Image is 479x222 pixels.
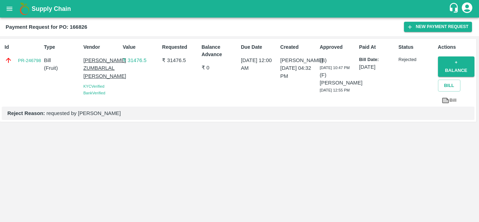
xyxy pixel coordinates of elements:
[18,2,32,16] img: logo
[123,56,159,64] p: ₹ 31476.5
[320,56,356,64] p: (B)
[7,110,45,116] b: Reject Reason:
[83,84,104,88] span: KYC Verified
[398,56,435,63] p: Rejected
[83,56,120,80] p: [PERSON_NAME] ZUMBARLAL [PERSON_NAME]
[359,63,396,71] p: [DATE]
[320,71,356,87] p: (F) [PERSON_NAME]
[438,56,474,77] button: + balance
[1,1,18,17] button: open drawer
[18,57,41,64] a: PR-246798
[280,56,317,64] p: [PERSON_NAME]
[359,56,396,63] p: Bill Date:
[280,43,317,51] p: Created
[7,109,469,117] p: requested by [PERSON_NAME]
[83,91,105,95] span: Bank Verified
[5,43,41,51] p: Id
[83,43,120,51] p: Vendor
[6,24,87,30] b: Payment Request for PO: 166826
[438,43,474,51] p: Actions
[162,43,198,51] p: Requested
[438,80,460,92] button: Bill
[202,43,238,58] p: Balance Advance
[438,94,460,107] a: Bill
[398,43,435,51] p: Status
[44,56,80,64] p: Bill
[162,56,198,64] p: ₹ 31476.5
[44,43,80,51] p: Type
[280,64,317,80] p: [DATE] 04:32 PM
[44,64,80,72] p: ( Fruit )
[448,2,461,15] div: customer-support
[320,88,350,92] span: [DATE] 12:55 PM
[32,5,71,12] b: Supply Chain
[241,43,277,51] p: Due Date
[241,56,277,72] p: [DATE] 12:00 AM
[320,43,356,51] p: Approved
[123,43,159,51] p: Value
[202,64,238,72] p: ₹ 0
[404,22,472,32] button: New Payment Request
[320,66,350,70] span: [DATE] 10:47 PM
[32,4,448,14] a: Supply Chain
[359,43,396,51] p: Paid At
[461,1,473,16] div: account of current user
